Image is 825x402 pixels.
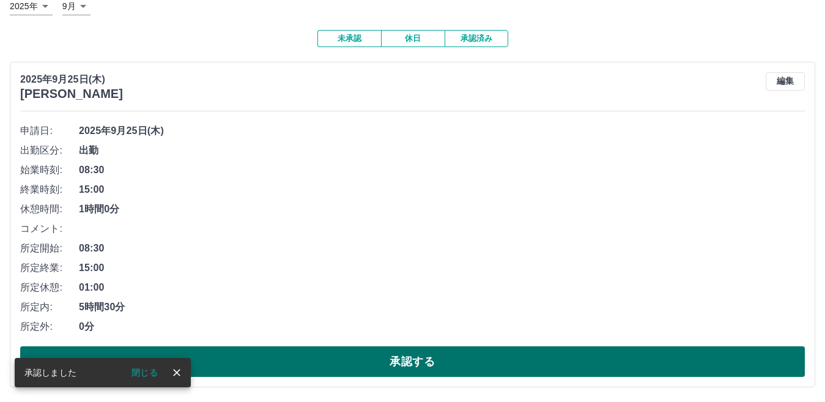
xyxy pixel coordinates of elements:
[20,300,79,315] span: 所定内:
[317,30,381,47] button: 未承認
[79,319,805,334] span: 0分
[20,346,805,377] button: 承認する
[20,72,123,87] p: 2025年9月25日(木)
[79,280,805,295] span: 01:00
[20,143,79,158] span: 出勤区分:
[122,363,168,382] button: 閉じる
[79,261,805,275] span: 15:00
[766,72,805,91] button: 編集
[20,261,79,275] span: 所定終業:
[79,300,805,315] span: 5時間30分
[20,87,123,101] h3: [PERSON_NAME]
[445,30,508,47] button: 承認済み
[381,30,445,47] button: 休日
[20,202,79,217] span: 休憩時間:
[20,163,79,177] span: 始業時刻:
[79,182,805,197] span: 15:00
[79,143,805,158] span: 出勤
[24,362,76,384] div: 承認しました
[79,202,805,217] span: 1時間0分
[168,363,186,382] button: close
[20,280,79,295] span: 所定休憩:
[20,319,79,334] span: 所定外:
[79,124,805,138] span: 2025年9月25日(木)
[20,241,79,256] span: 所定開始:
[20,182,79,197] span: 終業時刻:
[20,221,79,236] span: コメント:
[79,163,805,177] span: 08:30
[20,124,79,138] span: 申請日:
[79,241,805,256] span: 08:30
